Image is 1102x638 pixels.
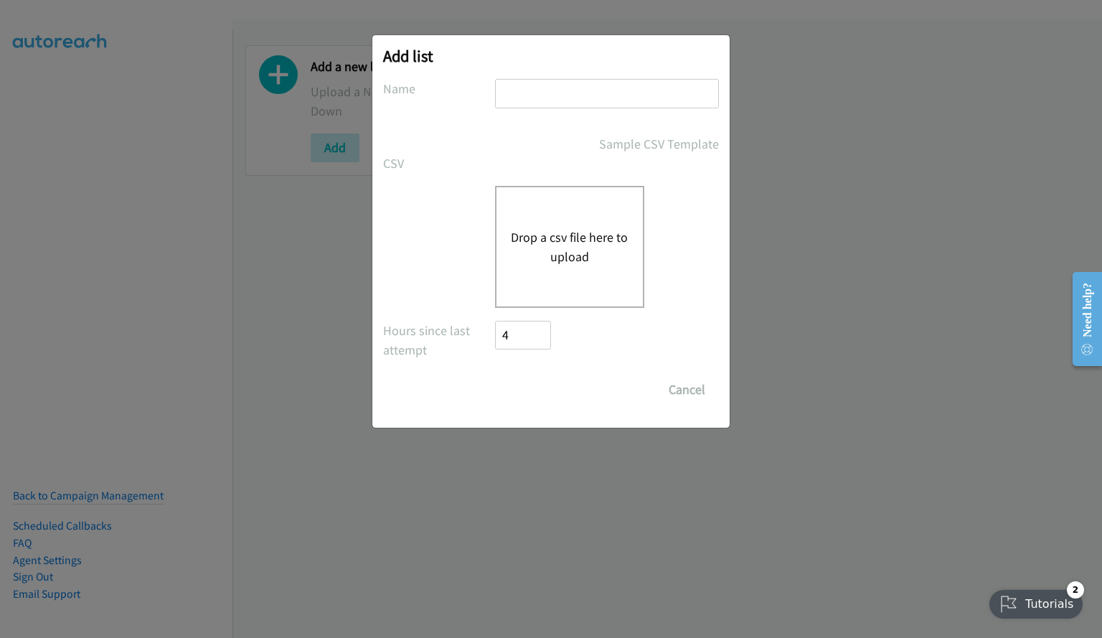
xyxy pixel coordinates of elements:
[383,154,495,173] label: CSV
[599,134,719,154] a: Sample CSV Template
[383,46,719,66] h2: Add list
[1060,262,1102,376] iframe: Resource Center
[383,321,495,360] label: Hours since last attempt
[981,576,1091,627] iframe: Checklist
[655,375,719,404] button: Cancel
[511,227,628,266] button: Drop a csv file here to upload
[383,79,495,98] label: Name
